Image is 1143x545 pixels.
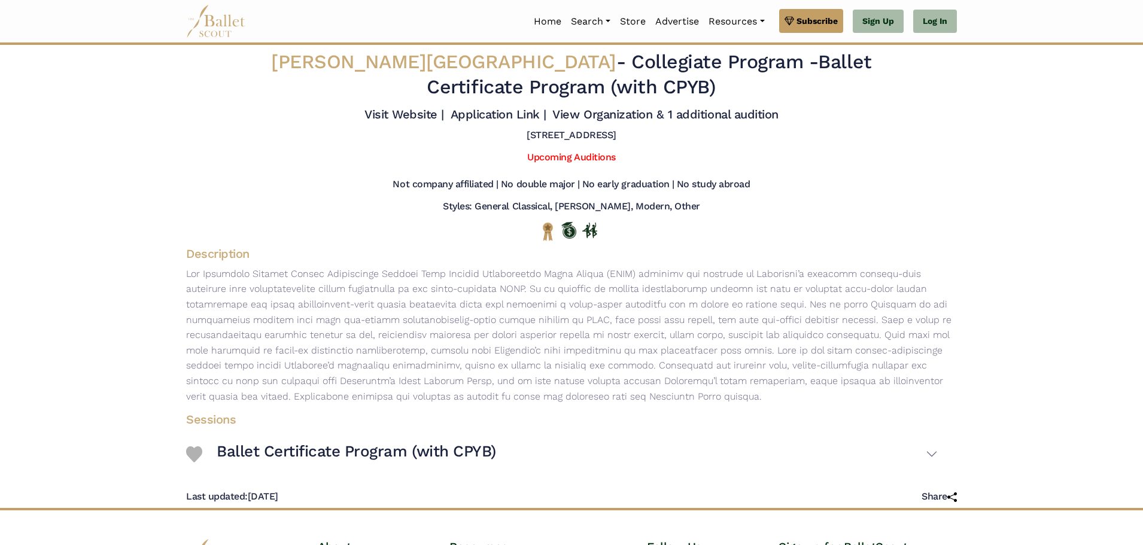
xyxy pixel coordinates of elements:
a: Resources [704,9,769,34]
a: Sign Up [853,10,904,34]
a: Log In [913,10,957,34]
h3: Ballet Certificate Program (with CPYB) [217,442,496,462]
h4: Sessions [177,412,947,427]
h4: Description [177,246,966,261]
h5: No early graduation | [582,178,674,191]
img: National [540,222,555,240]
button: Ballet Certificate Program (with CPYB) [217,437,938,471]
img: gem.svg [785,14,794,28]
a: Upcoming Auditions [527,151,615,163]
h2: - Ballet Certificate Program (with CPYB) [252,50,891,99]
span: Last updated: [186,491,248,502]
a: Search [566,9,615,34]
h5: No study abroad [677,178,750,191]
img: Heart [186,446,202,462]
a: Subscribe [779,9,843,33]
h5: [DATE] [186,491,278,503]
a: View Organization & 1 additional audition [552,107,778,121]
h5: Not company affiliated | [393,178,498,191]
span: [PERSON_NAME][GEOGRAPHIC_DATA] [271,50,616,73]
a: Store [615,9,650,34]
img: Offers Scholarship [561,222,576,239]
h5: Share [922,491,957,503]
a: Application Link | [451,107,546,121]
p: Lor Ipsumdolo Sitamet Consec Adipiscinge Seddoei Temp Incidid Utlaboreetdo Magna Aliqua (ENIM) ad... [177,266,966,404]
span: Subscribe [797,14,838,28]
h5: [STREET_ADDRESS] [527,129,616,142]
a: Advertise [650,9,704,34]
h5: No double major | [501,178,580,191]
a: Visit Website | [364,107,444,121]
h5: Styles: General Classical, [PERSON_NAME], Modern, Other [443,200,700,213]
span: Collegiate Program - [631,50,818,73]
img: In Person [582,223,597,238]
a: Home [529,9,566,34]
